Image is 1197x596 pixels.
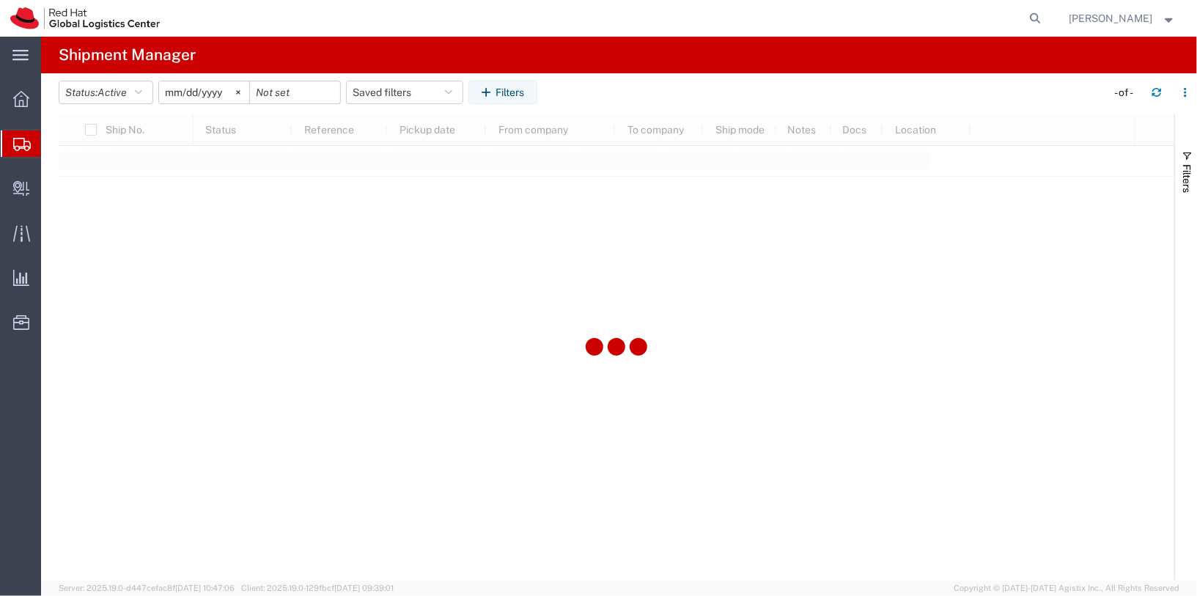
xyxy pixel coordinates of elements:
button: Saved filters [346,81,463,104]
input: Not set [250,81,340,103]
span: Sally Chua [1069,10,1153,26]
span: Filters [1181,164,1193,193]
span: Client: 2025.19.0-129fbcf [241,584,394,592]
div: - of - [1114,85,1140,100]
button: [PERSON_NAME] [1069,10,1177,27]
span: [DATE] 10:47:06 [175,584,235,592]
span: Copyright © [DATE]-[DATE] Agistix Inc., All Rights Reserved [954,582,1179,595]
img: logo [10,7,160,29]
h4: Shipment Manager [59,37,196,73]
span: Active [97,87,127,98]
input: Not set [159,81,249,103]
button: Filters [468,81,537,104]
span: Server: 2025.19.0-d447cefac8f [59,584,235,592]
button: Status:Active [59,81,153,104]
span: [DATE] 09:39:01 [334,584,394,592]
